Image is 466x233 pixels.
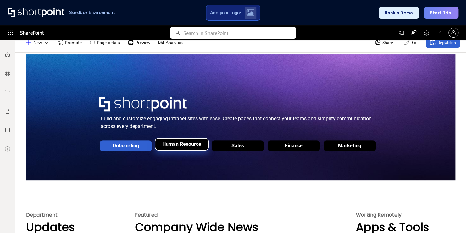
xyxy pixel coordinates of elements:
[400,37,423,48] button: Edit
[435,203,466,233] div: Widget de chat
[435,203,466,233] iframe: Chat Widget
[26,211,58,219] strong: Department
[69,11,115,14] h1: Sandbox Environment
[113,143,139,149] div: Onboarding
[424,7,458,19] button: Start Trial
[162,141,201,147] div: Human Resource
[231,143,244,149] div: Sales
[183,27,296,39] input: Search in SharePoint
[246,9,254,16] img: Upload logo
[285,143,302,149] div: Finance
[99,97,187,112] img: Intranet_layout_2.25.png
[20,25,44,40] span: SharePoint
[53,37,86,48] button: Promote
[426,37,460,48] button: Republish
[338,143,361,149] div: Marketing
[154,37,186,48] button: Analytics
[101,116,372,129] span: Build and customize engaging intranet sites with ease. Create pages that connect your teams and s...
[356,211,402,219] strong: Working Remotely
[135,211,158,219] strong: Featured
[22,37,53,48] button: New
[86,37,124,48] button: Page details
[210,10,241,15] span: Add your Logo:
[371,37,397,48] button: Share
[124,37,154,48] button: Preview
[379,7,419,19] button: Book a Demo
